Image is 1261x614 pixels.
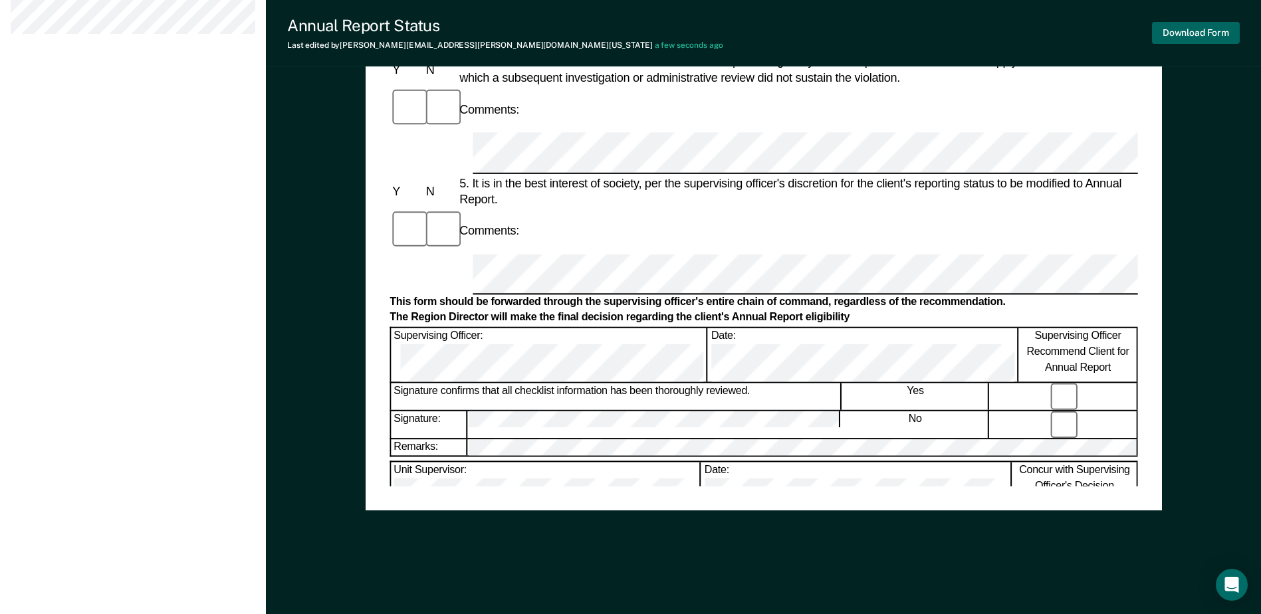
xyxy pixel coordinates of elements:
[287,41,723,50] div: Last edited by [PERSON_NAME][EMAIL_ADDRESS][PERSON_NAME][DOMAIN_NAME][US_STATE]
[391,383,841,410] div: Signature confirms that all checklist information has been thoroughly reviewed.
[391,411,467,439] div: Signature:
[391,440,467,457] div: Remarks:
[457,54,1138,86] div: 4. The client has not had a warrant issued with in the preceding two years of supervision. This d...
[457,223,522,239] div: Comments:
[423,62,456,78] div: N
[423,183,456,199] div: N
[391,462,700,516] div: Unit Supervisor:
[702,462,1011,516] div: Date:
[287,16,723,35] div: Annual Report Status
[457,175,1138,207] div: 5. It is in the best interest of society, per the supervising officer's discretion for the client...
[1152,22,1240,44] button: Download Form
[390,311,1137,325] div: The Region Director will make the final decision regarding the client's Annual Report eligibility
[709,328,1018,381] div: Date:
[391,328,707,381] div: Supervising Officer:
[390,296,1137,310] div: This form should be forwarded through the supervising officer's entire chain of command, regardle...
[842,411,989,439] div: No
[1012,462,1137,516] div: Concur with Supervising Officer's Decision
[390,62,423,78] div: Y
[457,102,522,118] div: Comments:
[655,41,723,50] span: a few seconds ago
[390,183,423,199] div: Y
[842,383,989,410] div: Yes
[1019,328,1137,381] div: Supervising Officer Recommend Client for Annual Report
[1216,569,1248,601] div: Open Intercom Messenger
